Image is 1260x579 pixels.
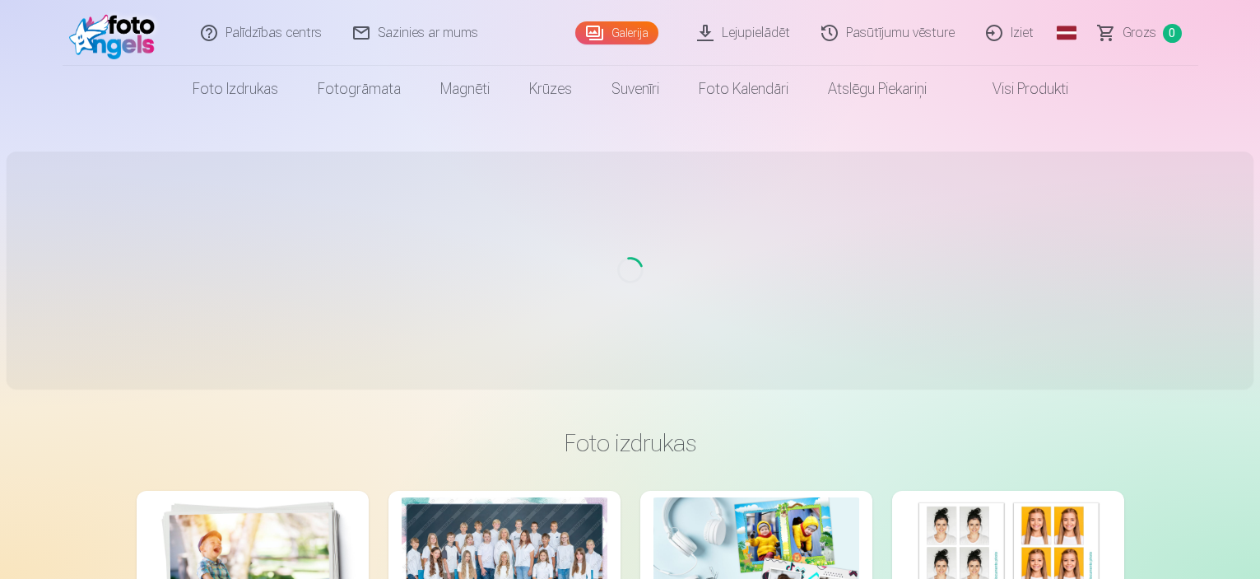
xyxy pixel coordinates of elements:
[69,7,164,59] img: /fa1
[173,66,298,112] a: Foto izdrukas
[679,66,808,112] a: Foto kalendāri
[150,428,1111,458] h3: Foto izdrukas
[1163,24,1182,43] span: 0
[946,66,1088,112] a: Visi produkti
[421,66,509,112] a: Magnēti
[592,66,679,112] a: Suvenīri
[575,21,658,44] a: Galerija
[1123,23,1156,43] span: Grozs
[298,66,421,112] a: Fotogrāmata
[509,66,592,112] a: Krūzes
[808,66,946,112] a: Atslēgu piekariņi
